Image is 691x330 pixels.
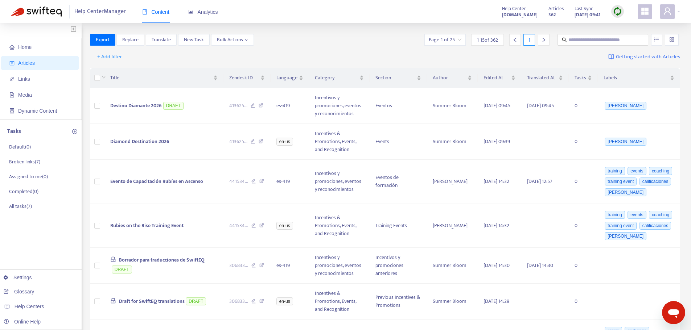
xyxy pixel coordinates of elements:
span: container [9,108,15,113]
img: sync.dc5367851b00ba804db3.png [613,7,622,16]
span: unordered-list [654,37,659,42]
p: Broken links ( 7 ) [9,158,40,166]
span: appstore [641,7,649,16]
td: Incentivos y promociones, eventos y reconocimientos [309,248,370,284]
span: Last Sync [575,5,593,13]
td: 0 [569,204,598,248]
span: training [605,211,625,219]
span: [DATE] 14:30 [484,261,510,270]
a: [DOMAIN_NAME] [502,11,538,19]
th: Category [309,68,370,88]
th: Translated At [521,68,569,88]
a: Getting started with Articles [608,51,680,63]
span: Evento de Capacitación Rubíes en Ascenso [110,177,203,185]
span: 306833 ... [229,297,248,305]
button: Translate [146,34,177,46]
span: 306833 ... [229,262,248,270]
span: New Task [184,36,204,44]
span: DRAFT [163,102,184,110]
th: Title [104,68,223,88]
td: [PERSON_NAME] [427,204,478,248]
span: events [628,167,646,175]
button: Export [90,34,115,46]
span: en-us [276,138,293,146]
td: 0 [569,124,598,160]
span: 413625 ... [229,138,247,146]
span: [PERSON_NAME] [605,138,646,146]
span: Help Center Manager [74,5,126,18]
td: Incentivos y promociones, eventos y reconocimientos [309,160,370,204]
span: lock [110,256,116,262]
span: + Add filter [97,53,122,61]
button: New Task [178,34,210,46]
span: down [102,75,106,79]
span: Labels [604,74,669,82]
span: right [541,37,546,42]
span: training [605,167,625,175]
td: Training Events [370,204,427,248]
span: Bulk Actions [217,36,248,44]
span: training event [605,177,637,185]
p: All tasks ( 7 ) [9,202,32,210]
span: Section [375,74,415,82]
td: es-419 [271,160,309,204]
span: account-book [9,60,15,66]
span: calificaciones [639,222,671,230]
th: Labels [598,68,680,88]
td: es-419 [271,248,309,284]
span: Tasks [575,74,586,82]
span: Articles [548,5,564,13]
span: [DATE] 14:32 [484,221,509,230]
td: 0 [569,88,598,124]
td: Summer Bloom [427,88,478,124]
span: user [663,7,672,16]
span: Rubies on the Rise Training Event [110,221,184,230]
span: Translate [152,36,171,44]
span: Home [18,44,32,50]
span: [DATE] 12:57 [527,177,552,185]
td: 0 [569,284,598,319]
p: Completed ( 0 ) [9,188,38,195]
span: Edited At [484,74,510,82]
iframe: Button to launch messaging window [662,301,685,324]
span: en-us [276,222,293,230]
span: en-us [276,297,293,305]
span: [PERSON_NAME] [605,188,646,196]
td: Incentivos y promociones anteriores [370,248,427,284]
span: Content [142,9,169,15]
span: link [9,76,15,82]
span: Draft for SwiftEQ translations [119,297,185,305]
td: Incentives & Promotions, Events, and Recognition [309,284,370,319]
span: [DATE] 09:45 [527,101,554,110]
span: lock [110,298,116,304]
td: Eventos [370,88,427,124]
td: es-419 [271,88,309,124]
span: Help Centers [15,304,44,309]
button: unordered-list [651,34,662,46]
div: 1 [523,34,535,46]
span: Help Center [502,5,526,13]
span: Title [110,74,212,82]
span: search [562,37,567,42]
button: Bulk Actionsdown [211,34,254,46]
td: Events [370,124,427,160]
td: Incentives & Promotions, Events, and Recognition [309,124,370,160]
span: 441534 ... [229,222,248,230]
span: events [628,211,646,219]
span: Borrador para traducciones de SwiftEQ [119,256,205,264]
p: Assigned to me ( 0 ) [9,173,48,180]
button: Replace [116,34,144,46]
span: home [9,45,15,50]
button: + Add filter [92,51,128,63]
span: training event [605,222,637,230]
img: image-link [608,54,614,60]
span: [DATE] 14:29 [484,297,509,305]
span: [DATE] 09:45 [484,101,510,110]
th: Tasks [569,68,598,88]
th: Language [271,68,309,88]
td: Incentives & Promotions, Events, and Recognition [309,204,370,248]
span: DRAFT [186,297,206,305]
span: Zendesk ID [229,74,259,82]
span: 441534 ... [229,177,248,185]
a: Glossary [4,289,34,295]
